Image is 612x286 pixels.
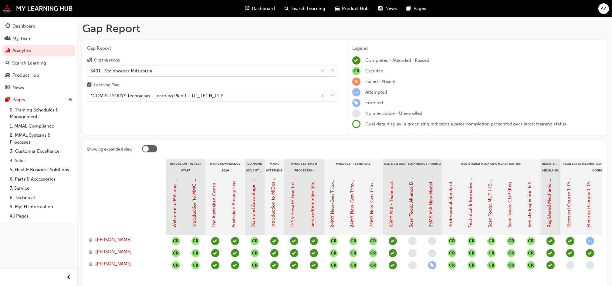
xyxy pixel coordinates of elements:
span: learningRecordVerb_NONE-icon [586,261,594,269]
img: mmal [3,5,73,12]
span: null-icon [448,249,456,257]
a: 8. Technical [7,193,75,202]
span: Gap Report [87,45,337,52]
span: Dual data display; a green ring indicates a prior completion presented over latest training status. [365,121,567,127]
span: null-icon [507,261,515,269]
span: guage-icon [245,5,250,12]
span: pages-icon [5,97,10,103]
span: learningRecordVerb_PASS-icon [231,249,239,257]
span: learningRecordVerb_ATTEND-icon [546,261,555,269]
span: learningRecordVerb_PASS-icon [586,249,594,257]
span: learningRecordVerb_NONE-icon [408,249,417,257]
span: learningRecordVerb_COMPLETE-icon [546,249,555,257]
button: null-icon [527,237,535,245]
a: Product Hub [2,70,75,81]
span: search-icon [5,61,10,66]
a: guage-iconDashboard [240,2,280,15]
button: null-icon [172,249,180,257]
span: news-icon [5,85,10,91]
button: null-icon [468,249,476,257]
span: learningRecordVerb_PASS-icon [566,249,574,257]
span: learningRecordVerb_ATTEND-icon [546,237,555,245]
a: [PERSON_NAME] [88,236,160,243]
a: My Team [2,33,75,44]
span: learningRecordVerb_PASS-icon [389,237,397,245]
span: learningRecordVerb_PASS-icon [270,261,279,269]
span: learningRecordVerb_PASS-icon [310,249,318,257]
span: learningRecordVerb_PASS-icon [231,261,239,269]
a: Diamond Advantage: Fundamentals [251,153,256,228]
button: null-icon [191,261,200,269]
a: 6. Parts & Accessories [7,175,75,184]
span: learningRecordVerb_COMPLETE-icon [352,56,360,65]
span: learningRecordVerb_ENROLL-icon [352,99,360,107]
a: News [2,82,75,93]
span: car-icon [335,5,340,12]
button: null-icon [527,249,535,257]
span: Failed · Absent [365,79,396,84]
span: learningRecordVerb_PASS-icon [270,237,279,245]
span: learningRecordVerb_PASS-icon [389,261,397,269]
div: Showing expanded view [87,146,133,152]
div: MMAL Systems & Processes - General [265,159,284,175]
button: null-icon [487,261,495,269]
span: null-icon [448,261,456,269]
span: null-icon [468,237,476,245]
a: 9. MyLH Information [7,202,75,211]
a: pages-iconPages [402,2,431,15]
button: null-icon [468,261,476,269]
span: Pages [414,5,426,12]
button: null-icon [507,249,515,257]
span: learningRecordVerb_PASS-icon [310,261,318,269]
button: null-icon [251,261,259,269]
a: 3. Customer Excellence [7,147,75,156]
span: null-icon [172,261,180,269]
span: null-icon [172,237,180,245]
div: Registered Mechanic Status [541,159,560,175]
span: learningRecordVerb_PASS-icon [211,249,219,257]
span: null-icon [349,249,357,257]
button: null-icon [507,237,515,245]
a: [PERSON_NAME] [88,261,160,268]
button: null-icon [369,249,377,257]
span: Enrolled [365,100,383,105]
span: pages-icon [407,5,411,12]
span: learningRecordVerb_PASS-icon [211,237,219,245]
button: null-icon [330,249,338,257]
button: Pages [2,94,75,105]
button: null-icon [191,237,200,245]
span: null-icon [191,249,200,257]
span: prev-icon [67,274,71,281]
button: null-icon [527,261,535,269]
button: null-icon [251,237,259,245]
div: *COMPULSORY* Technician - Learning Plan 1 - TC_TECH_CLP [90,92,223,99]
span: Dashboard [252,5,275,12]
a: car-iconProduct Hub [330,2,374,15]
span: learningRecordVerb_PASS-icon [211,261,219,269]
div: Induction - Dealer Staff [166,159,205,175]
a: Analytics [2,45,75,56]
span: null-icon [369,261,377,269]
div: Dashboard [12,23,36,30]
span: null-icon [330,237,338,245]
a: Search Learning [2,58,75,69]
span: chart-icon [5,48,10,54]
a: 1. MMAL Compliance [7,121,75,131]
span: learningRecordVerb_NONE-icon [408,261,417,269]
span: null-icon [349,237,357,245]
div: MMAL Systems & Processes - Technical [284,159,324,175]
a: 0. Training Schedules & Management [7,105,75,121]
span: learningRecordVerb_NONE-icon [566,261,574,269]
button: null-icon [487,237,495,245]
